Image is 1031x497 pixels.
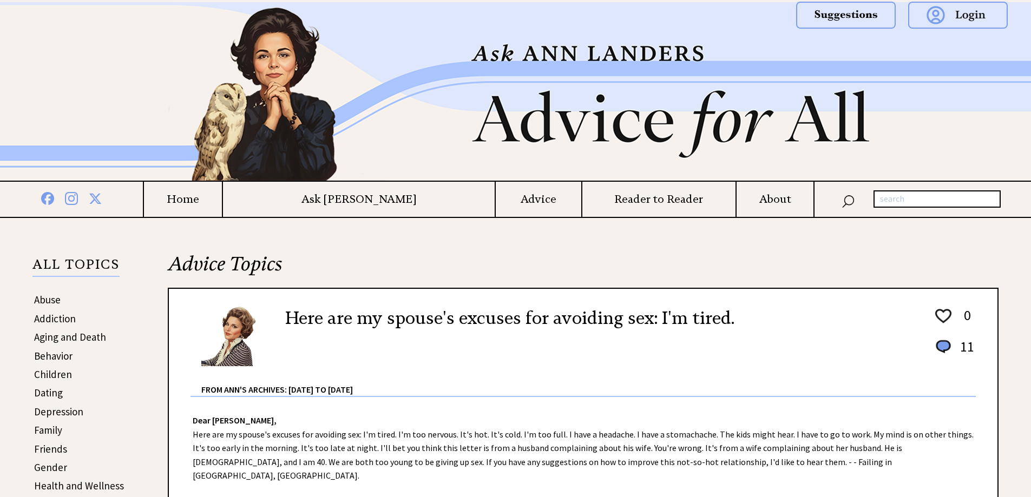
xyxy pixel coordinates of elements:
[905,2,911,181] img: right_new2.png
[201,305,269,366] img: Ann6%20v2%20small.png
[34,368,72,381] a: Children
[34,442,67,455] a: Friends
[168,251,999,288] h2: Advice Topics
[34,386,63,399] a: Dating
[796,2,896,29] img: suggestions.png
[955,337,975,366] td: 11
[41,190,54,205] img: facebook%20blue.png
[842,193,855,208] img: search_nav.png
[934,338,953,355] img: message_round%201.png
[34,293,61,306] a: Abuse
[496,193,581,206] a: Advice
[34,405,83,418] a: Depression
[32,259,120,277] p: ALL TOPICS
[201,367,976,396] div: From Ann's Archives: [DATE] to [DATE]
[126,2,905,181] img: header2b_v1.png
[34,461,67,474] a: Gender
[934,307,953,326] img: heart_outline%201.png
[34,330,106,343] a: Aging and Death
[223,193,495,206] a: Ask [PERSON_NAME]
[908,2,1008,29] img: login.png
[65,190,78,205] img: instagram%20blue.png
[34,423,62,436] a: Family
[955,306,975,336] td: 0
[89,190,102,205] img: x%20blue.png
[193,415,277,426] strong: Dear [PERSON_NAME],
[144,193,222,206] a: Home
[582,193,736,206] a: Reader to Reader
[737,193,813,206] a: About
[34,312,76,325] a: Addiction
[285,305,734,331] h2: Here are my spouse's excuses for avoiding sex: I'm tired.
[874,190,1001,208] input: search
[34,479,124,492] a: Health and Wellness
[34,349,73,362] a: Behavior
